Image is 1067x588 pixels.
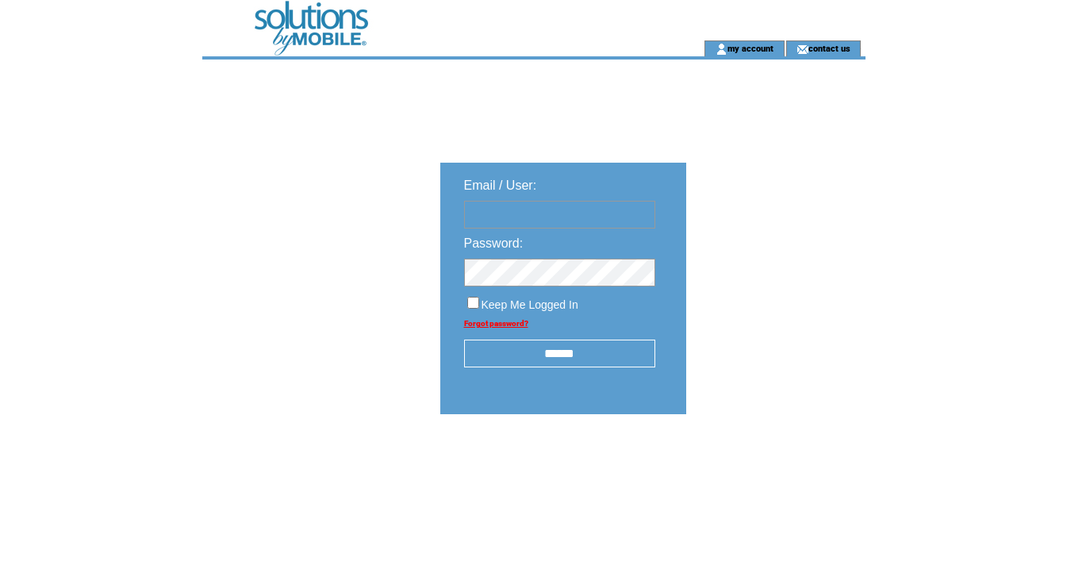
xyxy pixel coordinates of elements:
[464,179,537,192] span: Email / User:
[482,298,578,311] span: Keep Me Logged In
[716,43,727,56] img: account_icon.gif;jsessionid=9DB8A593624BA5B779E169E51CEF8F49
[727,43,773,53] a: my account
[732,454,812,474] img: transparent.png;jsessionid=9DB8A593624BA5B779E169E51CEF8F49
[464,319,528,328] a: Forgot password?
[464,236,524,250] span: Password:
[808,43,850,53] a: contact us
[796,43,808,56] img: contact_us_icon.gif;jsessionid=9DB8A593624BA5B779E169E51CEF8F49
